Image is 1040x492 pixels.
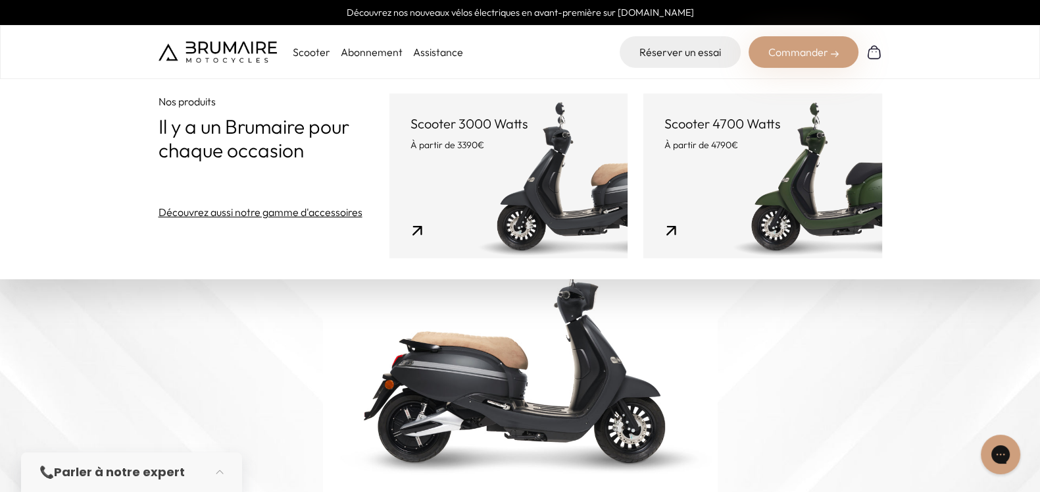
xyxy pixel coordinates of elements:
[159,115,390,162] p: Il y a un Brumaire pour chaque occasion
[413,45,463,59] a: Assistance
[159,94,390,109] p: Nos produits
[831,50,839,58] img: right-arrow-2.png
[664,138,860,151] p: À partir de 4790€
[410,115,607,133] p: Scooter 3000 Watts
[974,430,1027,479] iframe: Gorgias live chat messenger
[749,36,858,68] div: Commander
[341,45,403,59] a: Abonnement
[866,44,882,60] img: Panier
[620,36,741,68] a: Réserver un essai
[664,115,860,133] p: Scooter 4700 Watts
[159,204,362,220] a: Découvrez aussi notre gamme d'accessoires
[643,94,881,258] a: Scooter 4700 Watts À partir de 4790€
[159,41,277,63] img: Brumaire Motocycles
[410,138,607,151] p: À partir de 3390€
[389,94,628,258] a: Scooter 3000 Watts À partir de 3390€
[293,44,330,60] p: Scooter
